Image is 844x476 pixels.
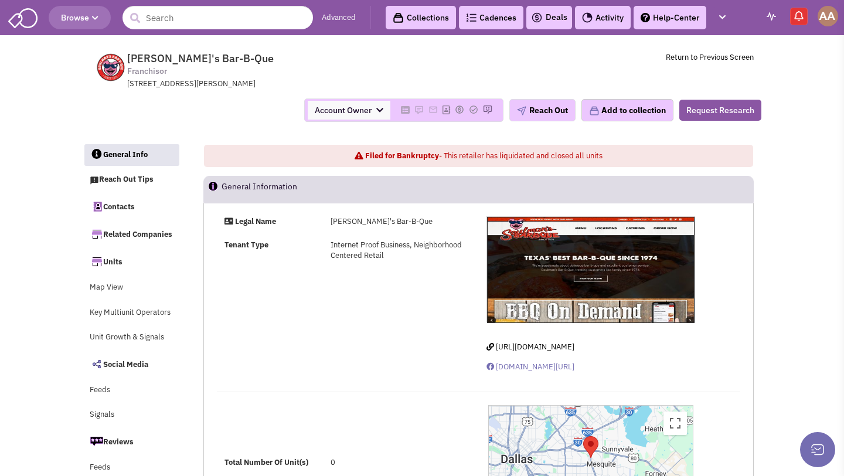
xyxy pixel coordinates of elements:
[386,6,456,29] a: Collections
[127,79,433,90] div: [STREET_ADDRESS][PERSON_NAME]
[49,6,111,29] button: Browse
[486,362,574,372] a: [DOMAIN_NAME][URL]
[496,362,574,372] span: [DOMAIN_NAME][URL]
[531,11,567,25] a: Deals
[323,216,471,227] div: [PERSON_NAME]'s Bar-B-Que
[459,6,523,29] a: Cadences
[496,342,574,352] span: [URL][DOMAIN_NAME]
[414,105,424,114] img: Please add to your accounts
[428,105,438,114] img: Please add to your accounts
[222,176,297,202] h2: General Information
[393,12,404,23] img: icon-collection-lavender-black.svg
[235,216,276,226] strong: Legal Name
[455,105,464,114] img: Please add to your accounts
[127,65,167,77] span: Franchisor
[84,404,179,426] a: Signals
[8,6,38,28] img: SmartAdmin
[466,13,477,22] img: Cadences_logo.png
[517,106,526,115] img: plane.png
[84,429,179,454] a: Reviews
[531,11,543,25] img: icon-deals.svg
[486,342,574,352] a: [URL][DOMAIN_NAME]
[589,106,600,116] img: icon-collection-lavender.png
[666,52,754,62] a: Return to Previous Screen
[322,12,356,23] a: Advanced
[84,352,179,376] a: Social Media
[84,379,179,402] a: Feeds
[84,302,179,324] a: Key Multiunit Operators
[84,327,179,349] a: Unit Growth & Signals
[509,99,576,121] button: Reach Out
[84,222,179,246] a: Related Companies
[818,6,838,26] img: Abe Arteaga
[581,99,673,121] button: Add to collection
[224,240,268,250] strong: Tenant Type
[61,12,98,23] span: Browse
[323,457,471,468] div: 0
[641,13,650,22] img: help.png
[84,194,179,219] a: Contacts
[483,105,492,114] img: Please add to your accounts
[84,169,179,191] a: Reach Out Tips
[122,6,313,29] input: Search
[583,436,598,458] div: Soulman&#39;s Bar-B-Que
[127,52,274,65] span: [PERSON_NAME]'s Bar-B-Que
[323,240,471,261] div: Internet Proof Business, Neighborhood Centered Retail
[84,144,179,166] a: General Info
[365,151,439,161] span: Filed for Bankruptcy
[634,6,706,29] a: Help-Center
[582,12,593,23] img: Activity.png
[575,6,631,29] a: Activity
[308,101,390,120] span: Account Owner
[224,457,308,467] b: Total Number Of Unit(s)
[84,249,179,274] a: Units
[439,151,603,161] span: - This retailer has liquidated and closed all units
[679,100,761,121] button: Request Research
[663,412,687,435] button: Toggle fullscreen view
[487,217,695,323] img: Soulman's Bar-B-Que
[84,277,179,299] a: Map View
[469,105,478,114] img: Please add to your accounts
